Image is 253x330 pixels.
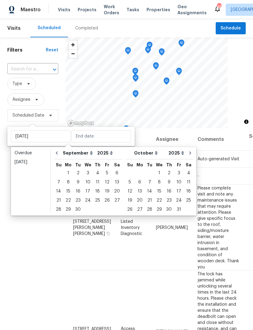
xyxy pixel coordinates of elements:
[177,4,207,16] span: Geo Assignments
[58,7,70,13] span: Visits
[153,62,159,72] div: Map marker
[154,196,164,205] div: 22
[73,187,83,196] div: 16
[133,90,139,100] div: Map marker
[105,163,109,167] abbr: Friday
[63,168,73,178] div: Mon Sep 01 2025
[75,163,81,167] abbr: Tuesday
[174,196,184,205] div: 24
[73,196,83,205] div: 23
[63,196,73,205] div: 22
[186,163,191,167] abbr: Saturday
[243,118,250,125] button: Toggle attribution
[154,205,164,214] div: Wed Oct 29 2025
[147,7,170,13] span: Properties
[164,77,170,87] div: Map marker
[154,196,164,205] div: Wed Oct 22 2025
[177,163,181,167] abbr: Friday
[112,196,122,205] div: 27
[67,120,94,127] a: Mapbox homepage
[184,178,193,186] div: 11
[73,196,83,205] div: Tue Sep 23 2025
[132,68,138,77] div: Map marker
[147,163,152,167] abbr: Tuesday
[125,205,135,214] div: 26
[54,187,63,196] div: Sun Sep 14 2025
[83,187,93,196] div: 17
[54,205,63,214] div: Sun Sep 28 2025
[154,178,164,187] div: Wed Oct 08 2025
[164,178,174,186] div: 9
[93,196,102,205] div: 25
[135,178,145,186] div: 6
[63,178,73,187] div: Mon Sep 08 2025
[154,168,164,178] div: Wed Oct 01 2025
[7,47,46,53] h1: Filters
[125,47,131,56] div: Map marker
[156,225,188,230] span: [PERSON_NAME]
[102,187,112,196] div: Fri Sep 19 2025
[112,196,122,205] div: Sat Sep 27 2025
[125,196,135,205] div: Sun Oct 19 2025
[125,187,135,196] div: Sun Oct 12 2025
[145,205,154,214] div: Tue Oct 28 2025
[135,196,145,205] div: Mon Oct 20 2025
[83,178,93,187] div: Wed Sep 10 2025
[12,97,30,103] span: Assignee
[125,196,135,205] div: 19
[174,187,184,196] div: Fri Oct 17 2025
[96,148,114,158] select: Year
[69,40,77,49] button: Zoom in
[83,187,93,196] div: Wed Sep 17 2025
[69,49,77,58] button: Zoom out
[63,205,73,214] div: 29
[186,147,195,159] button: Go to next month
[127,163,133,167] abbr: Sunday
[174,168,184,178] div: Fri Oct 03 2025
[54,178,63,187] div: Sun Sep 07 2025
[145,178,154,187] div: Tue Oct 07 2025
[65,163,72,167] abbr: Monday
[102,178,112,187] div: Fri Sep 12 2025
[73,205,83,214] div: Tue Sep 30 2025
[54,205,63,214] div: 28
[174,169,184,177] div: 3
[154,187,164,196] div: 15
[125,205,135,214] div: Sun Oct 26 2025
[164,196,174,205] div: 23
[93,187,102,196] div: 18
[164,178,174,187] div: Thu Oct 09 2025
[184,187,193,196] div: Sat Oct 18 2025
[164,169,174,177] div: 2
[54,187,63,196] div: 14
[73,205,83,214] div: 30
[174,178,184,187] div: Fri Oct 10 2025
[83,169,93,177] div: 3
[145,196,154,205] div: Tue Oct 21 2025
[7,22,21,35] span: Visits
[93,178,102,186] div: 11
[133,74,139,84] div: Map marker
[221,25,241,32] span: Schedule
[85,163,91,167] abbr: Wednesday
[164,196,174,205] div: Thu Oct 23 2025
[135,196,145,205] div: 20
[114,163,120,167] abbr: Saturday
[63,187,73,196] div: Mon Sep 15 2025
[93,196,102,205] div: Thu Sep 25 2025
[56,163,62,167] abbr: Sunday
[145,187,154,196] div: Tue Oct 14 2025
[164,168,174,178] div: Thu Oct 02 2025
[78,7,96,13] span: Projects
[125,178,135,187] div: Sun Oct 05 2025
[125,187,135,196] div: 12
[11,130,71,142] input: Sat, Jan 01
[63,187,73,196] div: 15
[54,196,63,205] div: Sun Sep 21 2025
[184,187,193,196] div: 18
[63,169,73,177] div: 1
[112,178,122,187] div: Sat Sep 13 2025
[54,178,63,186] div: 7
[66,37,228,128] canvas: Map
